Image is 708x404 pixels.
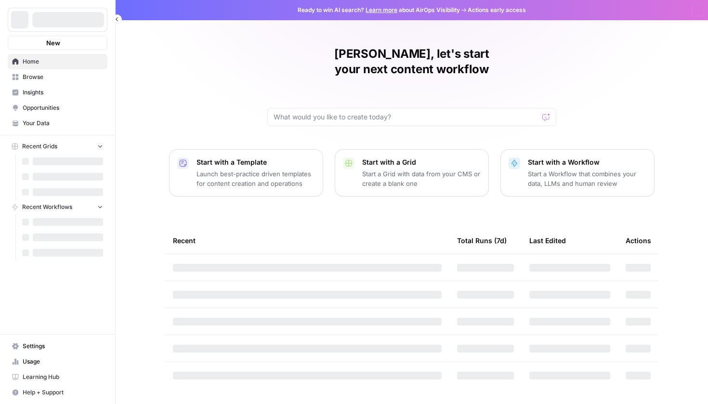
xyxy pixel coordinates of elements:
p: Start with a Template [197,157,315,167]
a: Settings [8,339,107,354]
a: Browse [8,69,107,85]
div: Last Edited [529,227,566,254]
div: Total Runs (7d) [457,227,507,254]
a: Usage [8,354,107,369]
p: Start a Grid with data from your CMS or create a blank one [362,169,481,188]
span: Learning Hub [23,373,103,381]
a: Learn more [366,6,397,13]
span: Recent Grids [22,142,57,151]
span: Settings [23,342,103,351]
button: Start with a GridStart a Grid with data from your CMS or create a blank one [335,149,489,196]
input: What would you like to create today? [274,112,538,122]
span: Ready to win AI search? about AirOps Visibility [298,6,460,14]
button: Recent Workflows [8,200,107,214]
p: Start with a Workflow [528,157,646,167]
div: Actions [626,227,651,254]
a: Home [8,54,107,69]
p: Start a Workflow that combines your data, LLMs and human review [528,169,646,188]
button: Recent Grids [8,139,107,154]
a: Your Data [8,116,107,131]
button: New [8,36,107,50]
span: Your Data [23,119,103,128]
p: Launch best-practice driven templates for content creation and operations [197,169,315,188]
span: Browse [23,73,103,81]
a: Insights [8,85,107,100]
span: Actions early access [468,6,526,14]
button: Start with a TemplateLaunch best-practice driven templates for content creation and operations [169,149,323,196]
span: Insights [23,88,103,97]
p: Start with a Grid [362,157,481,167]
a: Learning Hub [8,369,107,385]
a: Opportunities [8,100,107,116]
div: Recent [173,227,442,254]
span: Home [23,57,103,66]
span: Opportunities [23,104,103,112]
span: Recent Workflows [22,203,72,211]
span: Help + Support [23,388,103,397]
span: New [46,38,60,48]
button: Help + Support [8,385,107,400]
h1: [PERSON_NAME], let's start your next content workflow [267,46,556,77]
span: Usage [23,357,103,366]
button: Start with a WorkflowStart a Workflow that combines your data, LLMs and human review [500,149,655,196]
